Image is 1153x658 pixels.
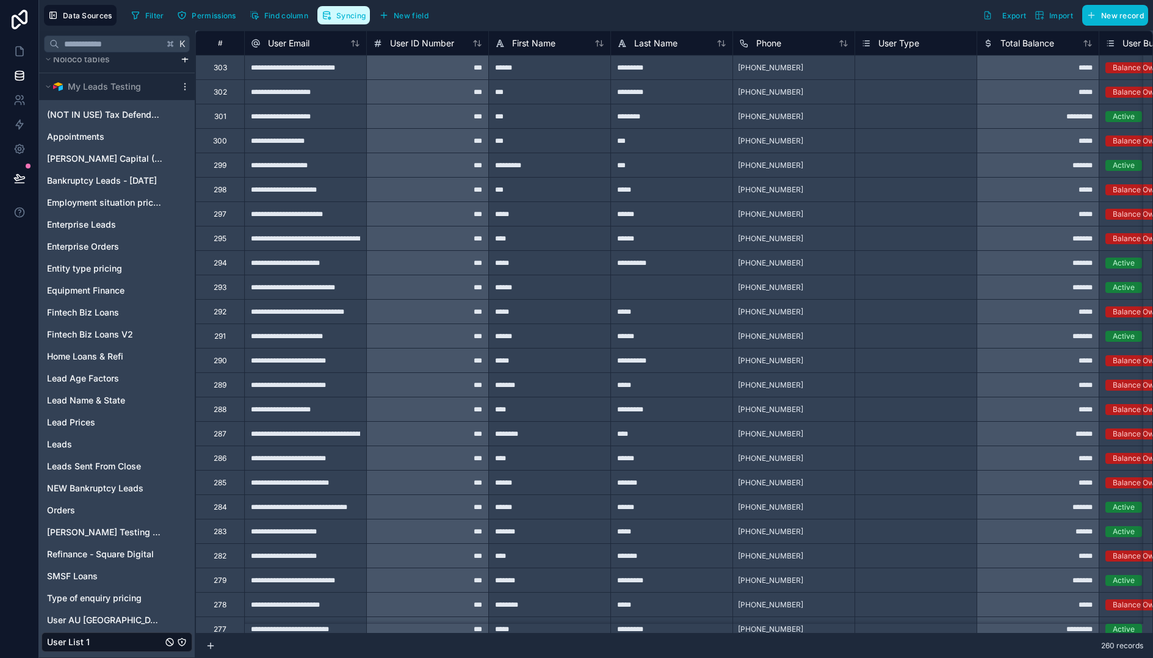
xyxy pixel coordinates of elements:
[978,5,1030,26] button: Export
[738,454,803,463] span: [PHONE_NUMBER]
[1082,5,1148,26] button: New record
[44,5,117,26] button: Data Sources
[1049,11,1073,20] span: Import
[214,576,226,585] div: 279
[738,600,803,610] span: [PHONE_NUMBER]
[738,283,803,292] span: [PHONE_NUMBER]
[336,11,366,20] span: Syncing
[738,405,803,414] span: [PHONE_NUMBER]
[214,209,226,219] div: 297
[738,356,803,366] span: [PHONE_NUMBER]
[1101,641,1143,651] span: 260 records
[394,11,428,20] span: New field
[178,40,187,48] span: K
[214,502,227,512] div: 284
[738,576,803,585] span: [PHONE_NUMBER]
[214,356,227,366] div: 290
[214,161,226,170] div: 299
[738,307,803,317] span: [PHONE_NUMBER]
[738,209,803,219] span: [PHONE_NUMBER]
[214,551,226,561] div: 282
[214,307,226,317] div: 292
[126,6,168,24] button: Filter
[738,624,803,634] span: [PHONE_NUMBER]
[738,478,803,488] span: [PHONE_NUMBER]
[756,37,781,49] span: Phone
[1113,282,1135,293] div: Active
[1002,11,1026,20] span: Export
[205,38,235,48] div: #
[1113,111,1135,122] div: Active
[173,6,245,24] a: Permissions
[1077,5,1148,26] a: New record
[214,112,226,121] div: 301
[214,454,226,463] div: 286
[63,11,112,20] span: Data Sources
[192,11,236,20] span: Permissions
[738,161,803,170] span: [PHONE_NUMBER]
[214,258,227,268] div: 294
[878,37,919,49] span: User Type
[268,37,309,49] span: User Email
[738,380,803,390] span: [PHONE_NUMBER]
[214,405,226,414] div: 288
[1113,575,1135,586] div: Active
[214,429,226,439] div: 287
[738,258,803,268] span: [PHONE_NUMBER]
[317,6,370,24] button: Syncing
[214,63,227,73] div: 303
[738,185,803,195] span: [PHONE_NUMBER]
[738,63,803,73] span: [PHONE_NUMBER]
[264,11,308,20] span: Find column
[1101,11,1144,20] span: New record
[738,429,803,439] span: [PHONE_NUMBER]
[214,234,226,244] div: 295
[213,136,227,146] div: 300
[1113,331,1135,342] div: Active
[512,37,555,49] span: First Name
[145,11,164,20] span: Filter
[214,527,226,537] div: 283
[214,624,226,634] div: 277
[1113,258,1135,269] div: Active
[375,6,433,24] button: New field
[738,502,803,512] span: [PHONE_NUMBER]
[738,87,803,97] span: [PHONE_NUMBER]
[214,478,226,488] div: 285
[245,6,313,24] button: Find column
[1113,160,1135,171] div: Active
[738,331,803,341] span: [PHONE_NUMBER]
[738,551,803,561] span: [PHONE_NUMBER]
[214,87,227,97] div: 302
[214,600,226,610] div: 278
[634,37,678,49] span: Last Name
[214,331,226,341] div: 291
[1113,624,1135,635] div: Active
[738,112,803,121] span: [PHONE_NUMBER]
[1030,5,1077,26] button: Import
[1113,526,1135,537] div: Active
[738,527,803,537] span: [PHONE_NUMBER]
[1000,37,1054,49] span: Total Balance
[390,37,454,49] span: User ID Number
[738,234,803,244] span: [PHONE_NUMBER]
[1113,502,1135,513] div: Active
[214,185,226,195] div: 298
[317,6,375,24] a: Syncing
[214,380,226,390] div: 289
[214,283,226,292] div: 293
[173,6,240,24] button: Permissions
[738,136,803,146] span: [PHONE_NUMBER]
